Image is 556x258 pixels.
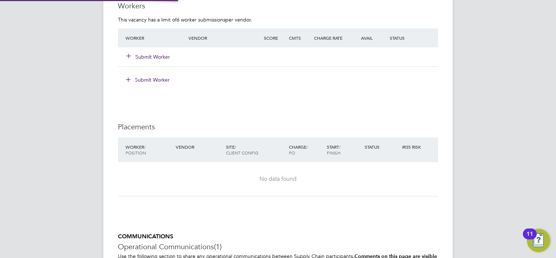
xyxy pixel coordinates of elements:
div: Status [388,31,438,44]
span: (1) [214,242,222,251]
button: Submit Worker [121,74,175,86]
div: Charge Rate [312,31,350,44]
div: Start [325,140,363,159]
div: Vendor [174,140,224,153]
div: Worker [124,31,187,44]
button: Submit Worker [127,53,170,60]
div: IR35 Risk [400,140,425,153]
p: This vacancy has a limit of per vendor. [118,16,438,23]
div: Site [224,140,287,159]
h3: Placements [118,122,438,132]
div: Avail [350,31,388,44]
span: / Finish [327,144,341,156]
div: Cmts [287,31,312,44]
div: Score [262,31,287,44]
h5: COMMUNICATIONS [118,233,438,241]
span: / Client Config [226,144,258,156]
h3: Operational Communications [118,242,438,251]
div: Charge [287,140,325,159]
div: No data found [125,175,431,183]
div: 11 [527,234,533,243]
em: 6 worker submissions [176,16,225,23]
button: Open Resource Center, 11 new notifications [527,229,550,252]
div: Vendor [187,31,262,44]
div: Worker [124,140,174,159]
h3: Workers [118,1,438,11]
span: / PO [289,144,308,156]
div: Status [363,140,401,153]
span: / Position [126,144,146,156]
